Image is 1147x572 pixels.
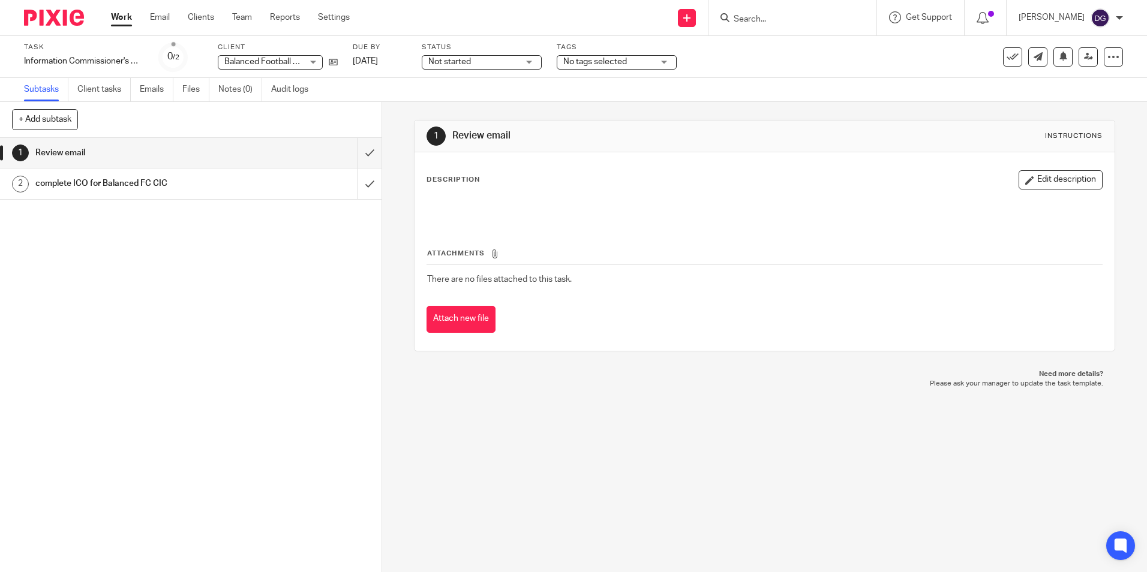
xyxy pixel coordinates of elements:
div: Instructions [1045,131,1103,141]
h1: Review email [452,130,790,142]
a: Notes (0) [218,78,262,101]
a: Reports [270,11,300,23]
a: Clients [188,11,214,23]
a: Emails [140,78,173,101]
img: Pixie [24,10,84,26]
input: Search [732,14,840,25]
p: Description [427,175,480,185]
div: 1 [427,127,446,146]
span: Get Support [906,13,952,22]
div: 2 [12,176,29,192]
img: svg%3E [1091,8,1110,28]
div: 0 [167,50,179,64]
a: Client tasks [77,78,131,101]
label: Tags [557,43,677,52]
div: Information Commissioner's Office [24,55,144,67]
span: There are no files attached to this task. [427,275,572,284]
a: Email [150,11,170,23]
span: Balanced Football Club C.I.C [224,58,329,66]
span: No tags selected [563,58,627,66]
div: 1 [12,144,29,161]
p: Need more details? [426,369,1103,379]
button: Attach new file [427,306,496,333]
label: Due by [353,43,407,52]
p: Please ask your manager to update the task template. [426,379,1103,389]
p: [PERSON_NAME] [1019,11,1085,23]
label: Status [422,43,542,52]
h1: Review email [35,144,242,162]
span: [DATE] [353,57,378,65]
h1: complete ICO for Balanced FC CIC [35,174,242,192]
button: + Add subtask [12,109,78,130]
label: Task [24,43,144,52]
span: Attachments [427,250,485,257]
a: Audit logs [271,78,317,101]
label: Client [218,43,338,52]
button: Edit description [1019,170,1103,189]
a: Subtasks [24,78,68,101]
small: /2 [173,54,179,61]
div: Information Commissioner&#39;s Office [24,55,144,67]
a: Settings [318,11,350,23]
a: Files [182,78,209,101]
span: Not started [428,58,471,66]
a: Team [232,11,252,23]
a: Work [111,11,132,23]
